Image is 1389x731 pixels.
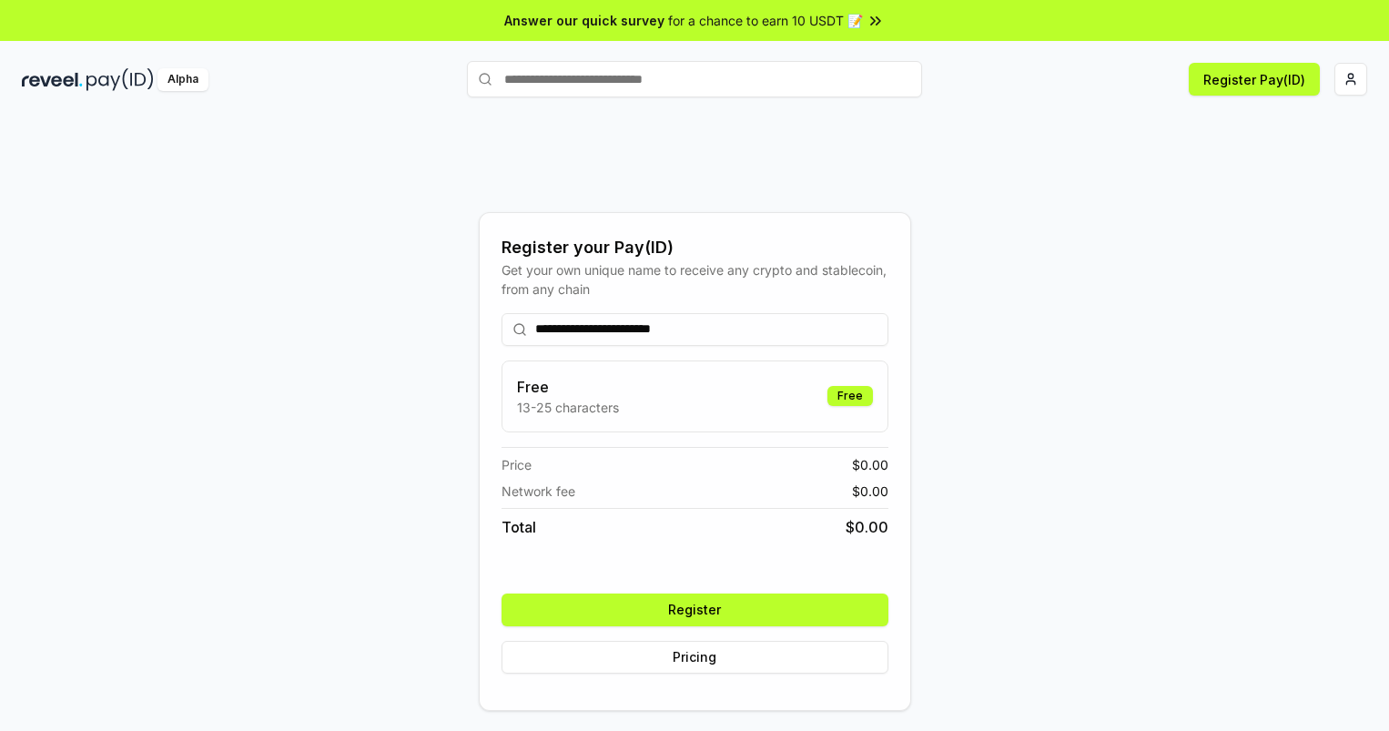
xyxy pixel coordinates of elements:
[517,376,619,398] h3: Free
[86,68,154,91] img: pay_id
[1189,63,1320,96] button: Register Pay(ID)
[502,482,575,501] span: Network fee
[827,386,873,406] div: Free
[846,516,888,538] span: $ 0.00
[852,482,888,501] span: $ 0.00
[668,11,863,30] span: for a chance to earn 10 USDT 📝
[157,68,208,91] div: Alpha
[852,455,888,474] span: $ 0.00
[502,516,536,538] span: Total
[502,235,888,260] div: Register your Pay(ID)
[502,455,532,474] span: Price
[22,68,83,91] img: reveel_dark
[504,11,664,30] span: Answer our quick survey
[502,260,888,299] div: Get your own unique name to receive any crypto and stablecoin, from any chain
[502,594,888,626] button: Register
[517,398,619,417] p: 13-25 characters
[502,641,888,674] button: Pricing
